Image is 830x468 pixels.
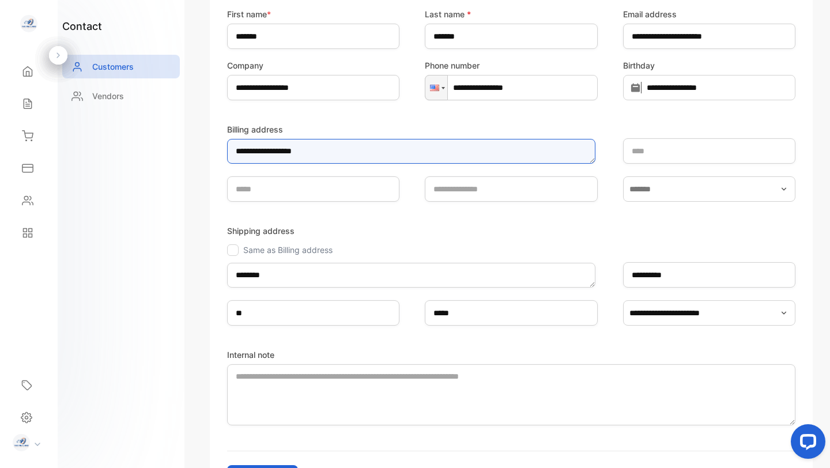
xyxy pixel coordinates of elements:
label: Phone number [425,59,597,71]
label: Company [227,59,399,71]
a: Vendors [62,84,180,108]
img: logo [20,15,37,32]
p: Customers [92,61,134,73]
p: Vendors [92,90,124,102]
label: Birthday [623,59,795,71]
div: United States: + 1 [425,76,447,100]
label: Internal note [227,349,795,361]
label: Email address [623,8,795,20]
label: First name [227,8,399,20]
h1: contact [62,18,102,34]
p: Shipping address [227,225,795,237]
img: profile [13,434,30,451]
a: Customers [62,55,180,78]
label: Same as Billing address [243,245,333,255]
iframe: LiveChat chat widget [782,420,830,468]
label: Last name [425,8,597,20]
label: Billing address [227,123,598,135]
